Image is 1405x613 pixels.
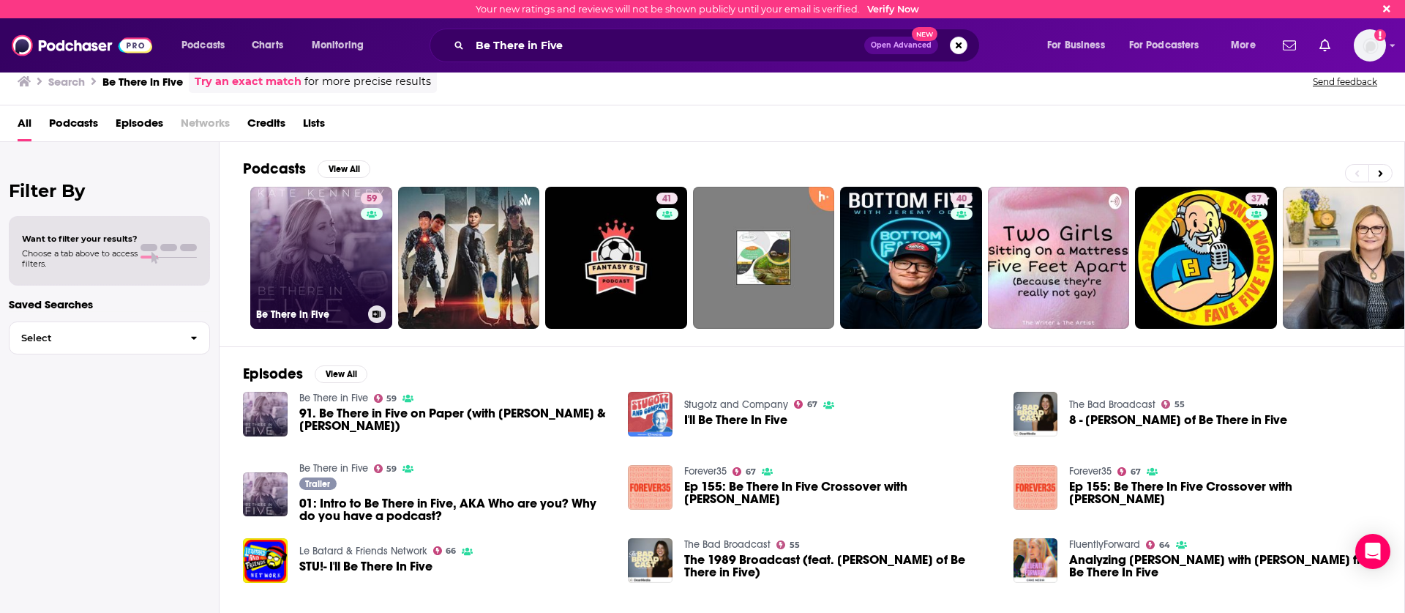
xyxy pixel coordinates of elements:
[243,392,288,436] img: 91. Be There in Five on Paper (with Grace Atwood & Becca Freeman)
[871,42,932,49] span: Open Advanced
[1251,192,1262,207] span: 37
[433,546,457,555] a: 66
[299,560,432,573] a: STU!- I'll Be There In Five
[48,75,85,89] h3: Search
[1161,400,1185,409] a: 55
[299,545,427,557] a: Le Batard & Friends Network
[733,467,756,476] a: 67
[746,469,756,475] span: 67
[247,111,285,141] a: Credits
[956,192,967,207] span: 40
[102,75,183,89] h3: Be There in Five
[374,394,397,403] a: 59
[305,480,330,488] span: Trailer
[315,365,367,383] button: View All
[684,538,771,551] a: The Bad Broadcast
[386,466,397,472] span: 59
[470,34,864,57] input: Search podcasts, credits, & more...
[1069,554,1381,579] span: Analyzing [PERSON_NAME] with [PERSON_NAME] from Be There In Five
[951,193,973,204] a: 40
[9,297,210,311] p: Saved Searches
[243,160,306,178] h2: Podcasts
[1069,480,1381,505] a: Ep 155: Be There In Five Crossover with Kate Kennedy
[1069,414,1287,426] a: 8 - Kate Kennedy of Be There in Five
[243,160,370,178] a: PodcastsView All
[242,34,292,57] a: Charts
[49,111,98,141] span: Podcasts
[1159,542,1170,549] span: 64
[1117,467,1141,476] a: 67
[181,35,225,56] span: Podcasts
[304,73,431,90] span: for more precise results
[1037,34,1123,57] button: open menu
[790,542,800,549] span: 55
[243,472,288,517] img: 01: Intro to Be There in Five, AKA Who are you? Why do you have a podcast?
[628,392,672,436] img: I'll Be There In Five
[22,248,138,269] span: Choose a tab above to access filters.
[1174,401,1185,408] span: 55
[181,111,230,141] span: Networks
[303,111,325,141] a: Lists
[864,37,938,54] button: Open AdvancedNew
[1231,35,1256,56] span: More
[776,540,800,549] a: 55
[171,34,244,57] button: open menu
[545,187,687,329] a: 41
[1069,480,1381,505] span: Ep 155: Be There In Five Crossover with [PERSON_NAME]
[361,193,383,204] a: 59
[116,111,163,141] span: Episodes
[476,4,919,15] div: Your new ratings and reviews will not be shown publicly until your email is verified.
[1131,469,1141,475] span: 67
[1245,193,1267,204] a: 37
[312,35,364,56] span: Monitoring
[250,187,392,329] a: 59Be There in Five
[912,27,938,41] span: New
[1014,465,1058,510] img: Ep 155: Be There In Five Crossover with Kate Kennedy
[299,497,611,522] a: 01: Intro to Be There in Five, AKA Who are you? Why do you have a podcast?
[684,414,787,426] span: I'll Be There In Five
[684,398,788,411] a: Stugotz and Company
[195,73,301,90] a: Try an exact match
[299,407,611,432] a: 91. Be There in Five on Paper (with Grace Atwood & Becca Freeman)
[1014,392,1058,436] img: 8 - Kate Kennedy of Be There in Five
[1221,34,1274,57] button: open menu
[9,180,210,201] h2: Filter By
[1120,34,1221,57] button: open menu
[684,554,996,579] a: The 1989 Broadcast (feat. Kate Kennedy of Be There in Five)
[386,395,397,402] span: 59
[243,538,288,583] img: STU!- I'll Be There In Five
[628,465,672,510] img: Ep 155: Be There In Five Crossover with Kate Kennedy
[252,35,283,56] span: Charts
[656,193,678,204] a: 41
[299,407,611,432] span: 91. Be There in Five on Paper (with [PERSON_NAME] & [PERSON_NAME])
[794,400,817,409] a: 67
[684,480,996,505] span: Ep 155: Be There In Five Crossover with [PERSON_NAME]
[1047,35,1105,56] span: For Business
[1135,187,1277,329] a: 37
[12,31,152,59] img: Podchaser - Follow, Share and Rate Podcasts
[301,34,383,57] button: open menu
[662,192,672,207] span: 41
[1069,554,1381,579] a: Analyzing Taylor Swift with Kate Kennedy from Be There In Five
[1014,538,1058,583] img: Analyzing Taylor Swift with Kate Kennedy from Be There In Five
[1314,33,1336,58] a: Show notifications dropdown
[628,538,672,583] img: The 1989 Broadcast (feat. Kate Kennedy of Be There in Five)
[1129,35,1199,56] span: For Podcasters
[299,392,368,404] a: Be There in Five
[684,554,996,579] span: The 1989 Broadcast (feat. [PERSON_NAME] of Be There in Five)
[684,480,996,505] a: Ep 155: Be There In Five Crossover with Kate Kennedy
[867,4,919,15] a: Verify Now
[18,111,31,141] a: All
[299,462,368,475] a: Be There in Five
[1354,29,1386,62] button: Show profile menu
[318,160,370,178] button: View All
